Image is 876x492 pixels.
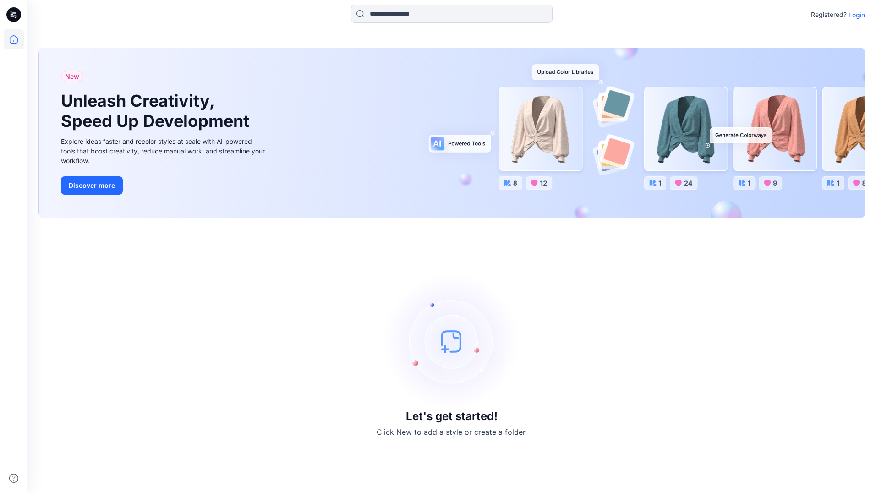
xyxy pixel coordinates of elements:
[65,71,79,82] span: New
[61,176,267,195] a: Discover more
[61,137,267,165] div: Explore ideas faster and recolor styles at scale with AI-powered tools that boost creativity, red...
[61,176,123,195] button: Discover more
[61,91,253,131] h1: Unleash Creativity, Speed Up Development
[406,410,498,423] h3: Let's get started!
[377,426,527,437] p: Click New to add a style or create a folder.
[849,10,865,20] p: Login
[383,273,520,410] img: empty-state-image.svg
[811,9,847,20] p: Registered?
